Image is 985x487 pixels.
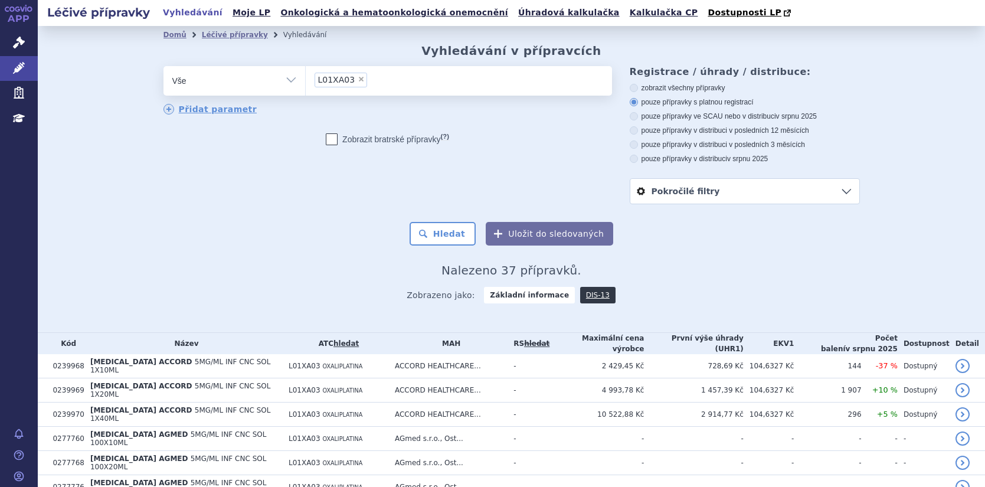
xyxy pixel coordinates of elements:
span: [MEDICAL_DATA] AGMED [90,479,188,487]
td: 144 [794,354,861,378]
td: ACCORD HEALTHCARE... [389,378,508,403]
span: 5MG/ML INF CNC SOL 1X20ML [90,382,271,398]
td: 1 907 [794,378,861,403]
label: Zobrazit bratrské přípravky [326,133,449,145]
h2: Vyhledávání v přípravcích [421,44,601,58]
td: - [744,451,794,475]
td: - [508,354,549,378]
label: pouze přípravky s platnou registrací [630,97,860,107]
span: L01XA03 [318,76,355,84]
li: Vyhledávání [283,26,342,44]
a: Úhradová kalkulačka [515,5,623,21]
label: pouze přípravky v distribuci v posledních 3 měsících [630,140,860,149]
label: pouze přípravky v distribuci [630,154,860,164]
input: L01XA03 [371,72,377,87]
td: Dostupný [898,354,950,378]
td: 104,6327 Kč [744,403,794,427]
td: 0277768 [47,451,84,475]
span: -37 % [876,361,898,370]
span: Nalezeno 37 přípravků. [441,263,581,277]
th: Dostupnost [898,333,950,354]
a: hledat [333,339,359,348]
abbr: (?) [441,133,449,140]
td: - [508,427,549,451]
td: - [508,403,549,427]
span: L01XA03 [289,410,320,419]
td: 2 914,77 Kč [644,403,743,427]
td: - [644,451,743,475]
td: ACCORD HEALTHCARE... [389,403,508,427]
td: 0239970 [47,403,84,427]
th: MAH [389,333,508,354]
span: [MEDICAL_DATA] ACCORD [90,358,192,366]
span: OXALIPLATINA [322,363,362,370]
td: Dostupný [898,378,950,403]
td: 104,6327 Kč [744,378,794,403]
a: Dostupnosti LP [704,5,797,21]
span: v srpnu 2025 [776,112,817,120]
a: detail [955,407,970,421]
span: 5MG/ML INF CNC SOL 100X10ML [90,430,266,447]
a: Onkologická a hematoonkologická onemocnění [277,5,512,21]
th: Kód [47,333,84,354]
a: Pokročilé filtry [630,179,859,204]
span: L01XA03 [289,362,320,370]
span: OXALIPLATINA [322,460,362,466]
span: [MEDICAL_DATA] ACCORD [90,406,192,414]
span: Zobrazeno jako: [407,287,475,303]
span: [MEDICAL_DATA] AGMED [90,430,188,439]
label: pouze přípravky ve SCAU nebo v distribuci [630,112,860,121]
a: detail [955,383,970,397]
td: 10 522,88 Kč [549,403,644,427]
span: OXALIPLATINA [322,411,362,418]
td: 0239969 [47,378,84,403]
th: Název [84,333,283,354]
td: - [549,451,644,475]
a: vyhledávání neobsahuje žádnou platnou referenční skupinu [524,339,549,348]
td: - [508,378,549,403]
td: AGmed s.r.o., Ost... [389,427,508,451]
a: Kalkulačka CP [626,5,702,21]
a: Vyhledávání [159,5,226,21]
td: 104,6327 Kč [744,354,794,378]
td: 4 993,78 Kč [549,378,644,403]
a: DIS-13 [580,287,616,303]
span: +10 % [872,385,898,394]
td: - [744,427,794,451]
label: pouze přípravky v distribuci v posledních 12 měsících [630,126,860,135]
span: v srpnu 2025 [727,155,768,163]
td: - [508,451,549,475]
td: Dostupný [898,403,950,427]
th: Detail [950,333,985,354]
th: Maximální cena výrobce [549,333,644,354]
td: 728,69 Kč [644,354,743,378]
th: RS [508,333,549,354]
td: 2 429,45 Kč [549,354,644,378]
td: - [794,451,861,475]
td: 0277760 [47,427,84,451]
span: L01XA03 [289,434,320,443]
td: - [898,427,950,451]
span: [MEDICAL_DATA] AGMED [90,455,188,463]
span: 5MG/ML INF CNC SOL 1X40ML [90,406,271,423]
a: detail [955,456,970,470]
strong: Základní informace [484,287,575,303]
th: První výše úhrady (UHR1) [644,333,743,354]
td: - [644,427,743,451]
th: EKV1 [744,333,794,354]
a: Léčivé přípravky [202,31,268,39]
span: Dostupnosti LP [708,8,781,17]
button: Uložit do sledovaných [486,222,613,246]
button: Hledat [410,222,476,246]
span: × [358,76,365,83]
span: L01XA03 [289,386,320,394]
label: zobrazit všechny přípravky [630,83,860,93]
td: AGmed s.r.o., Ost... [389,451,508,475]
td: ACCORD HEALTHCARE... [389,354,508,378]
h2: Léčivé přípravky [38,4,159,21]
a: Moje LP [229,5,274,21]
td: - [794,427,861,451]
td: - [898,451,950,475]
td: - [549,427,644,451]
a: Domů [163,31,186,39]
